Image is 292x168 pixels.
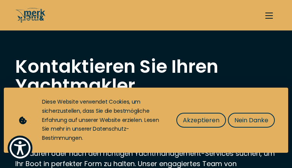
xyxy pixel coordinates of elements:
button: Nein Danke [228,113,275,128]
h1: Kontaktieren Sie Ihren Yachtmakler [15,57,277,95]
span: Akzeptieren [183,115,219,125]
span: Nein Danke [234,115,268,125]
button: Akzeptieren [176,113,226,128]
div: Diese Website verwendet Cookies, um sicherzustellen, dass Sie die bestmögliche Erfahrung auf unse... [42,98,161,143]
button: Show Accessibility Preferences [8,136,32,160]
